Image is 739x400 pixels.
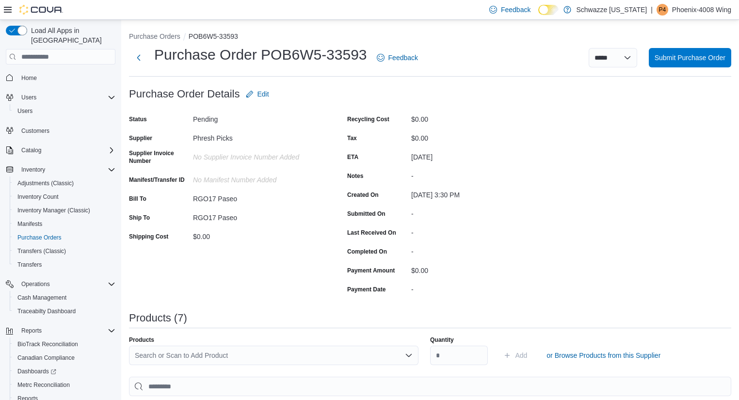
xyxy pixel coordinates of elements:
[14,292,115,304] span: Cash Management
[347,115,389,123] label: Recycling Cost
[576,4,647,16] p: Schwazze [US_STATE]
[14,218,46,230] a: Manifests
[411,225,541,237] div: -
[14,205,94,216] a: Inventory Manager (Classic)
[17,325,46,336] button: Reports
[14,305,80,317] a: Traceabilty Dashboard
[14,232,65,243] a: Purchase Orders
[2,144,119,157] button: Catalog
[14,177,78,189] a: Adjustments (Classic)
[129,88,240,100] h3: Purchase Order Details
[430,336,454,344] label: Quantity
[10,244,119,258] button: Transfers (Classic)
[411,282,541,293] div: -
[129,176,185,184] label: Manifest/Transfer ID
[21,146,41,154] span: Catalog
[411,168,541,180] div: -
[10,378,119,392] button: Metrc Reconciliation
[17,340,78,348] span: BioTrack Reconciliation
[17,179,74,187] span: Adjustments (Classic)
[14,105,36,117] a: Users
[10,217,119,231] button: Manifests
[14,305,115,317] span: Traceabilty Dashboard
[14,105,115,117] span: Users
[129,336,154,344] label: Products
[17,294,66,302] span: Cash Management
[17,368,56,375] span: Dashboards
[17,125,53,137] a: Customers
[27,26,115,45] span: Load All Apps in [GEOGRAPHIC_DATA]
[14,366,60,377] a: Dashboards
[411,244,541,256] div: -
[17,307,76,315] span: Traceabilty Dashboard
[347,248,387,256] label: Completed On
[242,84,273,104] button: Edit
[154,45,367,64] h1: Purchase Order POB6W5-33593
[129,32,731,43] nav: An example of EuiBreadcrumbs
[515,351,527,360] span: Add
[499,346,531,365] button: Add
[17,144,45,156] button: Catalog
[651,4,653,16] p: |
[17,72,41,84] a: Home
[10,291,119,304] button: Cash Management
[2,277,119,291] button: Operations
[14,379,115,391] span: Metrc Reconciliation
[649,48,731,67] button: Submit Purchase Order
[411,112,541,123] div: $0.00
[10,258,119,272] button: Transfers
[2,70,119,84] button: Home
[17,278,115,290] span: Operations
[17,71,115,83] span: Home
[17,125,115,137] span: Customers
[543,346,664,365] button: or Browse Products from this Supplier
[17,92,40,103] button: Users
[10,104,119,118] button: Users
[347,172,363,180] label: Notes
[129,214,150,222] label: Ship To
[10,365,119,378] a: Dashboards
[21,327,42,335] span: Reports
[21,127,49,135] span: Customers
[672,4,731,16] p: Phoenix-4008 Wing
[411,263,541,274] div: $0.00
[193,130,323,142] div: Phresh Picks
[14,205,115,216] span: Inventory Manager (Classic)
[17,193,59,201] span: Inventory Count
[129,149,189,165] label: Supplier Invoice Number
[14,177,115,189] span: Adjustments (Classic)
[17,164,49,176] button: Inventory
[14,245,115,257] span: Transfers (Classic)
[657,4,668,16] div: Phoenix-4008 Wing
[14,338,115,350] span: BioTrack Reconciliation
[14,366,115,377] span: Dashboards
[129,32,180,40] button: Purchase Orders
[17,278,54,290] button: Operations
[129,48,148,67] button: Next
[14,245,70,257] a: Transfers (Classic)
[411,187,541,199] div: [DATE] 3:30 PM
[17,92,115,103] span: Users
[193,191,323,203] div: RGO17 Paseo
[411,130,541,142] div: $0.00
[17,144,115,156] span: Catalog
[10,231,119,244] button: Purchase Orders
[388,53,418,63] span: Feedback
[129,233,168,240] label: Shipping Cost
[411,206,541,218] div: -
[655,53,725,63] span: Submit Purchase Order
[17,354,75,362] span: Canadian Compliance
[193,229,323,240] div: $0.00
[193,112,323,123] div: Pending
[10,176,119,190] button: Adjustments (Classic)
[14,259,115,271] span: Transfers
[14,218,115,230] span: Manifests
[189,32,238,40] button: POB6W5-33593
[14,232,115,243] span: Purchase Orders
[129,115,147,123] label: Status
[14,352,115,364] span: Canadian Compliance
[2,91,119,104] button: Users
[129,134,152,142] label: Supplier
[347,267,395,274] label: Payment Amount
